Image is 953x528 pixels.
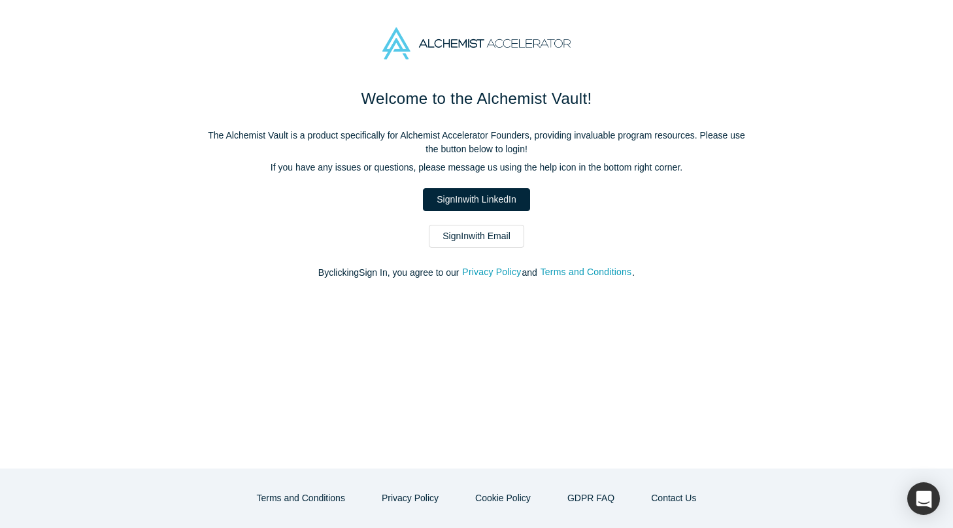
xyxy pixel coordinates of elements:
[202,129,751,156] p: The Alchemist Vault is a product specifically for Alchemist Accelerator Founders, providing inval...
[554,487,628,510] a: GDPR FAQ
[461,487,544,510] button: Cookie Policy
[637,487,710,510] button: Contact Us
[202,266,751,280] p: By clicking Sign In , you agree to our and .
[243,487,359,510] button: Terms and Conditions
[429,225,524,248] a: SignInwith Email
[423,188,529,211] a: SignInwith LinkedIn
[368,487,452,510] button: Privacy Policy
[202,161,751,174] p: If you have any issues or questions, please message us using the help icon in the bottom right co...
[540,265,633,280] button: Terms and Conditions
[202,87,751,110] h1: Welcome to the Alchemist Vault!
[382,27,571,59] img: Alchemist Accelerator Logo
[461,265,522,280] button: Privacy Policy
